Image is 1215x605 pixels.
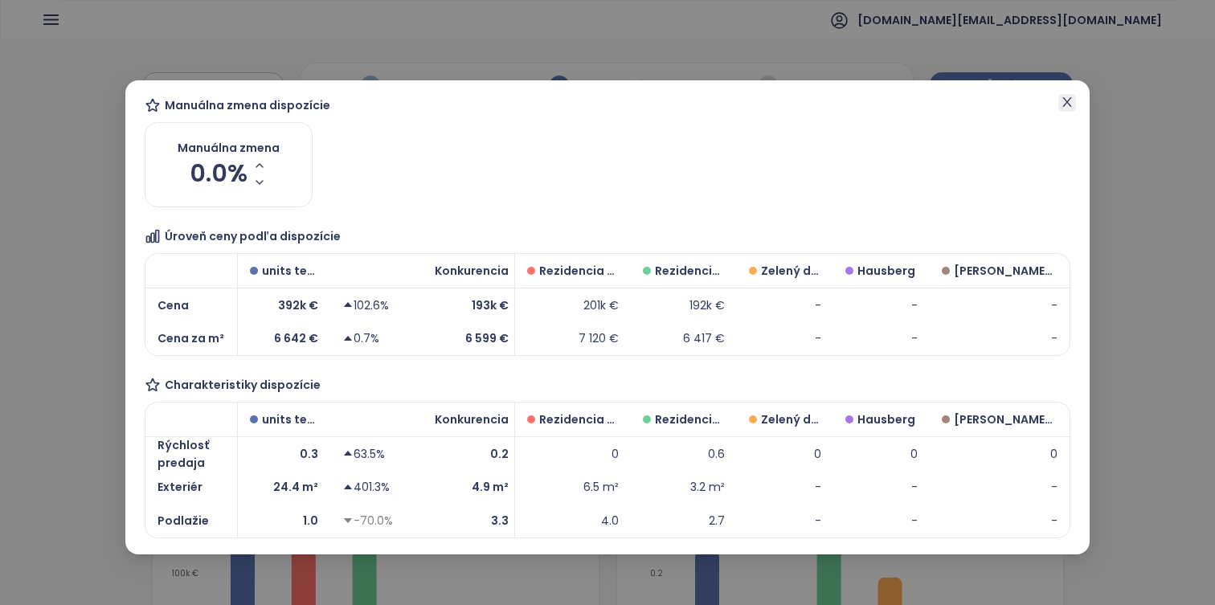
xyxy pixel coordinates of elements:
div: 6 599 € [423,321,521,355]
div: - [737,288,833,321]
div: 4.9 m² [423,470,521,504]
div: - [737,470,833,504]
div: 0.2 [423,436,521,470]
div: - [930,321,1070,355]
div: 0.6 [631,436,737,470]
span: Rezidencia Liptovská [539,411,619,428]
div: 0 [930,436,1070,470]
span: caret-up [342,481,354,493]
span: [PERSON_NAME] Residence [954,411,1057,428]
button: Close [1058,94,1076,112]
button: Increase Manual Change [252,157,268,174]
div: 6.5 m² [515,470,631,504]
div: - [930,288,1070,321]
div: 102.6% [342,296,389,314]
div: -70.0% [342,512,393,529]
div: Cena [145,288,237,321]
div: 7 120 € [515,321,631,355]
span: units test [262,411,318,428]
p: Charakteristiky dispozície [165,376,321,394]
div: 63.5% [342,445,385,463]
div: 0 [515,436,631,470]
div: 401.3% [342,478,390,496]
div: 3.3 [423,504,521,538]
div: 2.7 [631,504,737,538]
div: Podlažie [145,504,237,538]
div: 3.2 m² [631,470,737,504]
span: Hausberg [857,411,915,428]
div: Cena za m² [145,321,237,355]
div: Rýchlosť predaja [145,436,237,470]
span: Rezidencia Liptovská [539,262,619,280]
div: - [930,504,1070,538]
div: 0.7% [342,329,379,347]
span: caret-up [342,448,354,459]
span: units test [262,262,318,280]
button: Decrease Manual Change [252,174,268,190]
span: Rezidencia Žilinská [655,262,725,280]
div: 6 417 € [631,321,737,355]
div: 6 642 € [238,321,330,355]
div: 0 [833,436,930,470]
div: 4.0 [515,504,631,538]
div: - [833,504,930,538]
div: 201k € [515,288,631,321]
span: caret-down [342,515,354,526]
div: - [737,321,833,355]
span: Hausberg [857,262,915,280]
div: 392k € [238,288,330,321]
div: 24.4 m² [238,470,330,504]
div: 1.0 [238,504,330,538]
span: close [1061,96,1074,108]
div: 193k € [423,288,521,321]
div: Exteriér [145,470,237,504]
div: Konkurencia [423,403,521,436]
span: 0.0% [190,161,247,186]
p: Manuálna zmena dispozície [165,96,330,114]
p: Úroveň ceny podľa dispozície [165,227,341,245]
div: Konkurencia [423,254,521,288]
div: 192k € [631,288,737,321]
div: 0.3 [238,436,330,470]
span: [PERSON_NAME] Residence [954,262,1057,280]
div: 0 [737,436,833,470]
div: - [737,504,833,538]
span: Zelený dvor [761,262,821,280]
div: - [833,470,930,504]
div: - [930,470,1070,504]
span: Zelený dvor [761,411,821,428]
span: caret-up [342,299,354,310]
div: - [833,321,930,355]
div: - [833,288,930,321]
span: Rezidencia Žilinská [655,411,725,428]
span: caret-up [342,333,354,344]
p: Manuálna zmena [178,139,280,157]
